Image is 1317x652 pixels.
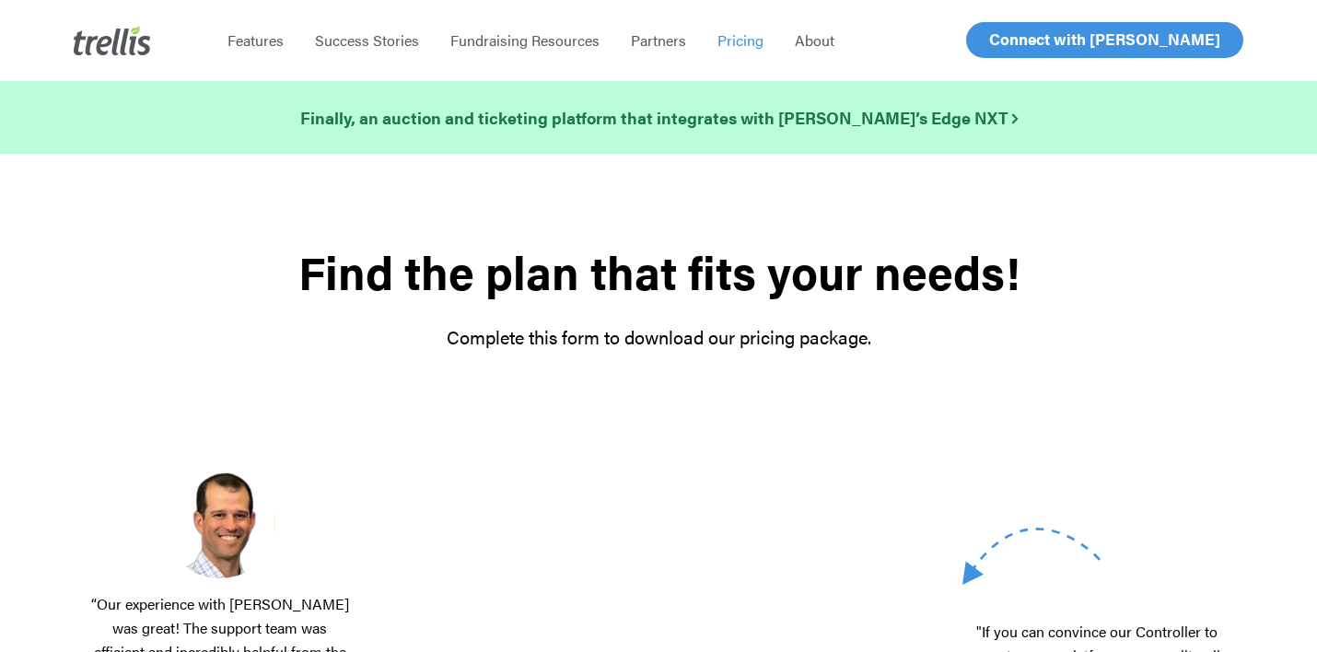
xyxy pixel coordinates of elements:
[615,31,702,50] a: Partners
[966,22,1243,58] a: Connect with [PERSON_NAME]
[299,31,435,50] a: Success Stories
[227,29,284,51] span: Features
[315,29,419,51] span: Success Stories
[212,31,299,50] a: Features
[779,31,850,50] a: About
[450,29,600,51] span: Fundraising Resources
[165,468,275,577] img: Screenshot-2025-03-18-at-2.39.01%E2%80%AFPM.png
[717,29,763,51] span: Pricing
[300,106,1018,129] strong: Finally, an auction and ticketing platform that integrates with [PERSON_NAME]’s Edge NXT
[298,239,1020,304] strong: Find the plan that fits your needs!
[86,324,1231,350] p: Complete this form to download our pricing package.
[989,28,1220,50] span: Connect with [PERSON_NAME]
[795,29,834,51] span: About
[631,29,686,51] span: Partners
[435,31,615,50] a: Fundraising Resources
[74,26,151,55] img: Trellis
[300,105,1018,131] a: Finally, an auction and ticketing platform that integrates with [PERSON_NAME]’s Edge NXT
[702,31,779,50] a: Pricing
